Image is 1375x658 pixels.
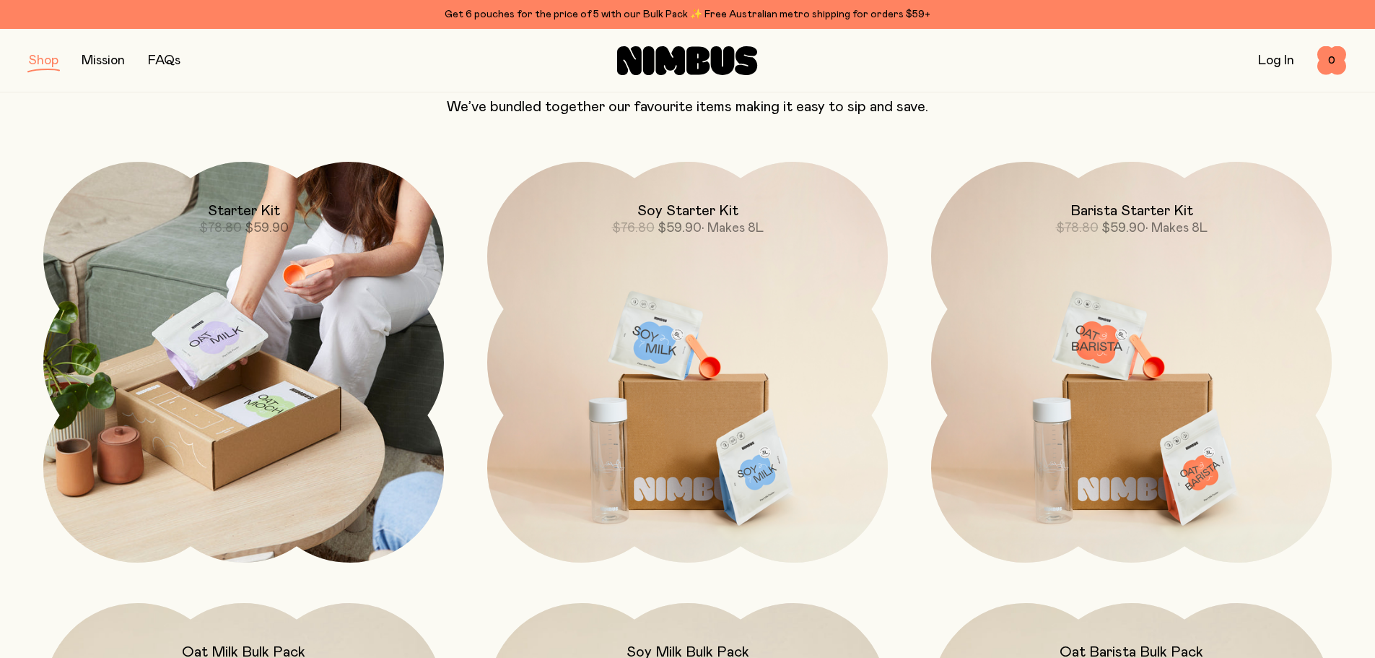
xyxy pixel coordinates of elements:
span: $76.80 [612,222,655,235]
a: Barista Starter Kit$78.80$59.90• Makes 8L [931,162,1332,563]
span: $78.80 [199,222,242,235]
div: Get 6 pouches for the price of 5 with our Bulk Pack ✨ Free Australian metro shipping for orders $59+ [29,6,1346,23]
a: Mission [82,54,125,67]
a: FAQs [148,54,180,67]
h2: Barista Starter Kit [1070,202,1193,220]
span: $78.80 [1056,222,1099,235]
span: $59.90 [245,222,289,235]
span: • Makes 8L [702,222,764,235]
span: $59.90 [1101,222,1145,235]
a: Starter Kit$78.80$59.90 [43,162,444,563]
a: Soy Starter Kit$76.80$59.90• Makes 8L [487,162,888,563]
span: • Makes 8L [1145,222,1208,235]
h2: Soy Starter Kit [637,202,738,220]
h2: Starter Kit [208,202,280,220]
span: $59.90 [658,222,702,235]
button: 0 [1317,46,1346,75]
p: We’ve bundled together our favourite items making it easy to sip and save. [29,98,1346,116]
a: Log In [1258,54,1294,67]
